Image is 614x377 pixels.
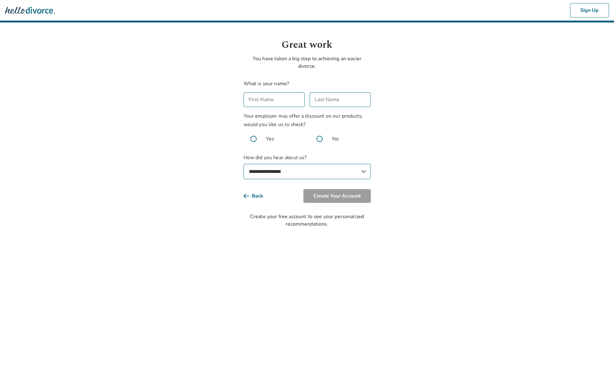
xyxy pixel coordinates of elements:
[244,154,371,179] label: How did you hear about us?
[244,164,371,179] select: How did you hear about us?
[332,135,339,143] span: No
[244,80,289,87] label: What is your name?
[583,347,614,377] iframe: Chat Widget
[244,189,273,203] button: Back
[303,189,371,203] button: Create Your Account
[570,3,609,17] button: Sign Up
[244,213,371,228] div: Create your free account to see your personalized recommendations.
[5,4,55,17] img: Hello Divorce Logo
[266,135,274,143] span: Yes
[244,37,371,52] h1: Great work
[244,55,371,70] p: You have taken a big step to achieving an easier divorce.
[244,113,363,128] span: Your employer may offer a discount on our products, would you like us to check?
